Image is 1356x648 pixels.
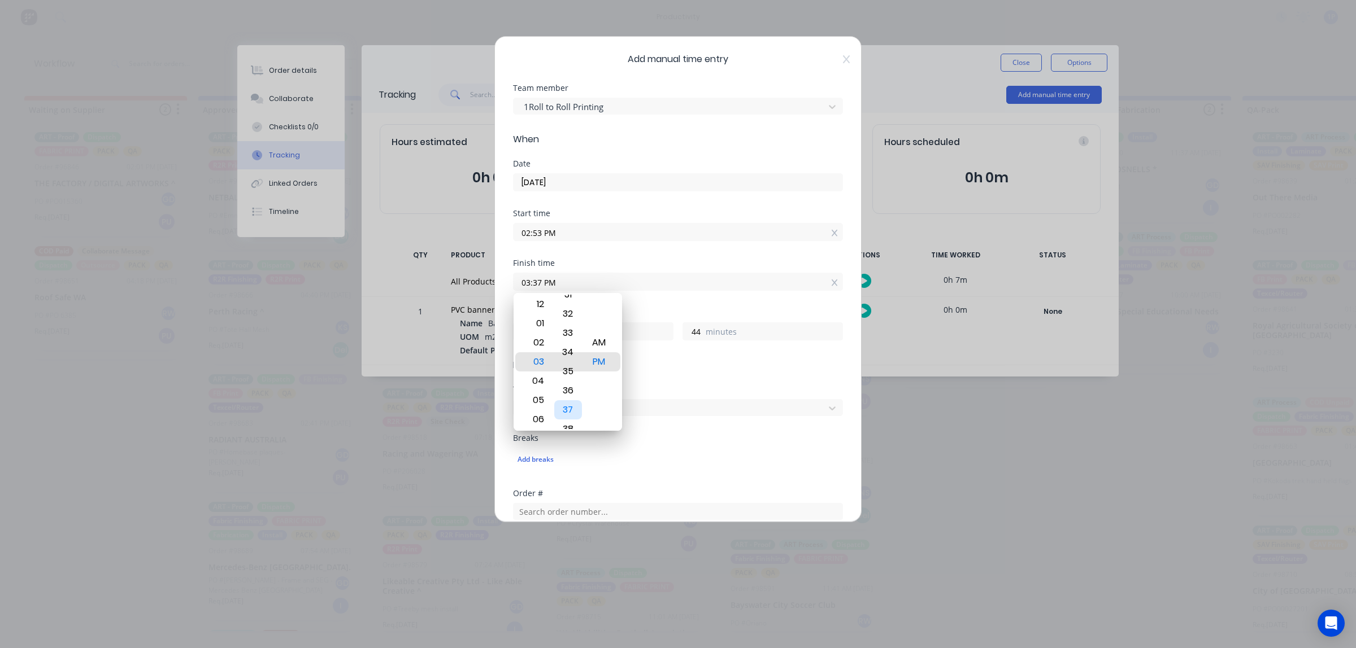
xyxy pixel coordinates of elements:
[513,160,843,168] div: Date
[513,386,843,393] div: Tracking Category (Optional)
[513,84,843,92] div: Team member
[554,285,582,304] div: 31
[521,293,553,431] div: Hour
[513,309,843,317] div: Hours worked
[554,362,582,381] div: 35
[553,293,584,431] div: Minute
[585,333,613,352] div: AM
[513,209,843,217] div: Start time
[513,434,843,442] div: Breaks
[706,326,842,340] label: minutes
[523,295,551,314] div: 12
[523,391,551,410] div: 05
[585,352,613,371] div: PM
[554,419,582,439] div: 38
[554,381,582,400] div: 36
[683,323,703,340] input: 0
[513,489,843,497] div: Order #
[513,358,843,372] span: Details
[1318,610,1345,637] div: Open Intercom Messenger
[523,314,551,333] div: 01
[554,323,582,343] div: 33
[518,452,838,467] div: Add breaks
[513,52,843,66] span: Add manual time entry
[554,400,582,419] div: 37
[554,343,582,362] div: 34
[523,371,551,391] div: 04
[513,259,843,267] div: Finish time
[513,133,843,146] span: When
[513,503,843,520] input: Search order number...
[554,304,582,323] div: 32
[523,333,551,352] div: 02
[523,410,551,429] div: 06
[523,352,551,371] div: 03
